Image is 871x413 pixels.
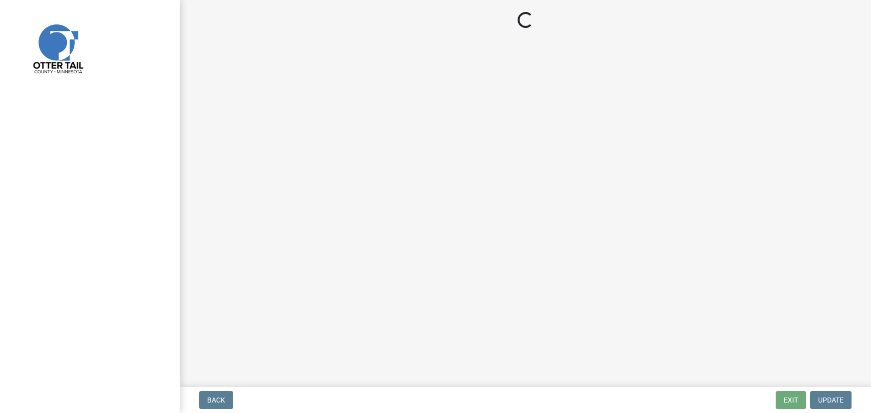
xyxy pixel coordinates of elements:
img: Otter Tail County, Minnesota [20,10,95,85]
span: Back [207,396,225,404]
button: Update [810,391,852,409]
button: Exit [776,391,806,409]
span: Update [818,396,844,404]
button: Back [199,391,233,409]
